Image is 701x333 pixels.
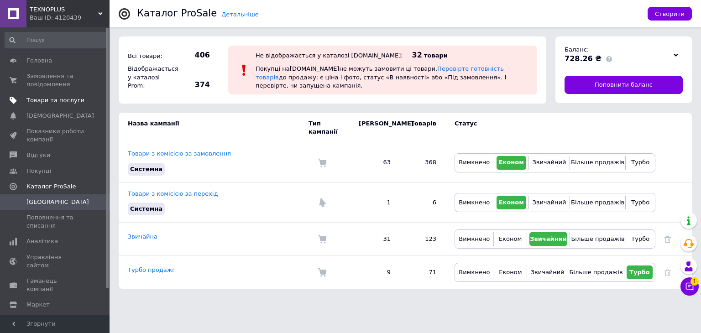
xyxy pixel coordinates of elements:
span: Системна [130,205,162,212]
button: Турбо [628,156,653,170]
span: 728.26 ₴ [565,54,602,63]
span: Вимкнено [459,199,490,206]
span: Турбо [631,235,649,242]
span: [DEMOGRAPHIC_DATA] [26,112,94,120]
span: Створити [655,10,685,17]
td: 9 [350,256,400,289]
span: 1 [691,277,699,286]
span: Економ [499,199,524,206]
span: Каталог ProSale [26,182,76,191]
td: Статус [445,113,655,143]
span: Звичайний [532,159,566,166]
button: Економ [497,156,526,170]
span: 32 [412,51,422,59]
a: Товари з комісією за замовлення [128,150,231,157]
button: Турбо [627,265,653,279]
span: Баланс: [565,46,589,53]
span: Турбо [631,199,649,206]
button: Звичайний [531,196,567,209]
span: товари [424,52,448,59]
img: Комісія за перехід [318,198,327,207]
div: Відображається у каталозі Prom: [126,62,176,92]
img: Комісія за замовлення [318,268,327,277]
a: Поповнити баланс [565,76,683,94]
span: Управління сайтом [26,253,84,270]
td: 71 [400,256,445,289]
button: Більше продажів [572,156,623,170]
span: Більше продажів [571,199,624,206]
button: Створити [648,7,692,21]
span: Звичайний [532,199,566,206]
a: Товари з комісією за перехід [128,190,218,197]
div: Не відображається у каталозі [DOMAIN_NAME]: [256,52,403,59]
span: TEXNOPLUS [30,5,98,14]
span: [GEOGRAPHIC_DATA] [26,198,89,206]
button: Звичайний [529,232,568,246]
td: Товарів [400,113,445,143]
img: Комісія за замовлення [318,158,327,167]
span: Покупці на [DOMAIN_NAME] не можуть замовити ці товари. до продажу: є ціна і фото, статус «В наявн... [256,65,506,88]
button: Турбо [628,196,653,209]
a: Видалити [664,235,671,242]
span: Вимкнено [459,269,490,276]
button: Звичайний [531,156,567,170]
span: Вимкнено [459,159,490,166]
span: 374 [178,80,210,90]
input: Пошук [5,32,108,48]
img: Комісія за замовлення [318,234,327,244]
button: Більше продажів [572,232,623,246]
button: Вимкнено [457,156,492,170]
span: Економ [499,159,524,166]
div: Всі товари: [126,50,176,62]
span: Більше продажів [569,269,623,276]
span: Товари та послуги [26,96,84,104]
a: Детальніше [221,11,259,18]
a: Звичайна [128,233,157,240]
span: Аналітика [26,237,58,245]
span: Покупці [26,167,51,175]
span: Більше продажів [571,235,624,242]
button: Чат з покупцем1 [680,277,699,296]
span: Турбо [629,269,650,276]
span: Маркет [26,301,50,309]
span: Показники роботи компанії [26,127,84,144]
button: Вимкнено [457,232,491,246]
a: Видалити [664,269,671,276]
button: Більше продажів [570,265,621,279]
button: Економ [496,232,524,246]
button: Звичайний [529,265,565,279]
span: Головна [26,57,52,65]
td: 6 [400,182,445,222]
button: Вимкнено [457,265,492,279]
span: Поповнити баланс [595,81,653,89]
td: 63 [350,143,400,182]
span: Більше продажів [571,159,624,166]
div: Каталог ProSale [137,9,217,18]
img: :exclamation: [237,63,251,77]
button: Економ [497,196,526,209]
button: Більше продажів [572,196,623,209]
a: Турбо продажі [128,266,174,273]
span: Замовлення та повідомлення [26,72,84,88]
span: Вимкнено [459,235,490,242]
span: Економ [499,235,522,242]
span: Системна [130,166,162,172]
td: 123 [400,223,445,256]
td: [PERSON_NAME] [350,113,400,143]
span: Поповнення та списання [26,213,84,230]
span: Турбо [631,159,649,166]
a: Перевірте готовність товарів [256,65,504,80]
button: Економ [497,265,524,279]
button: Турбо [628,232,653,246]
td: 1 [350,182,400,222]
td: 368 [400,143,445,182]
td: Назва кампанії [119,113,309,143]
button: Вимкнено [457,196,492,209]
td: 31 [350,223,400,256]
span: Гаманець компанії [26,277,84,293]
span: Відгуки [26,151,50,159]
span: Звичайний [530,235,567,242]
div: Ваш ID: 4120439 [30,14,110,22]
td: Тип кампанії [309,113,350,143]
span: Економ [499,269,522,276]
